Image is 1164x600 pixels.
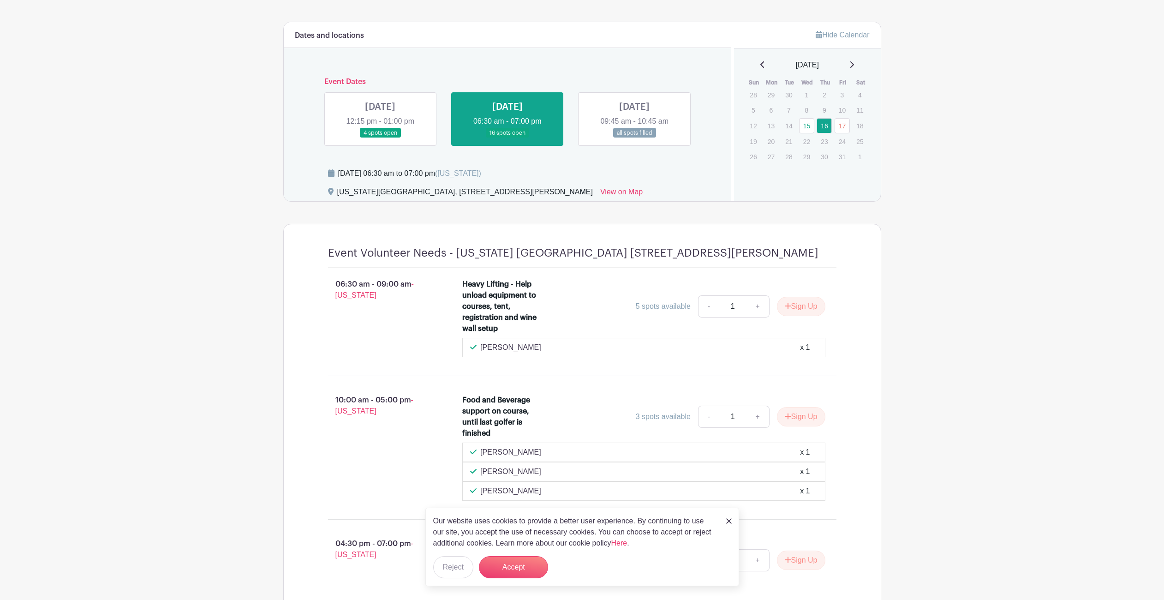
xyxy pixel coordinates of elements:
[799,134,814,149] p: 22
[799,118,814,133] a: 15
[799,150,814,164] p: 29
[313,534,448,564] p: 04:30 pm - 07:00 pm
[462,395,542,439] div: Food and Beverage support on course, until last golfer is finished
[764,88,779,102] p: 29
[816,31,869,39] a: Hide Calendar
[781,150,796,164] p: 28
[835,134,850,149] p: 24
[763,78,781,87] th: Mon
[777,297,825,316] button: Sign Up
[746,119,761,133] p: 12
[462,279,542,334] div: Heavy Lifting - Help unload equipment to courses, tent, registration and wine wall setup
[480,486,541,497] p: [PERSON_NAME]
[611,539,627,547] a: Here
[781,103,796,117] p: 7
[435,169,481,177] span: ([US_STATE])
[746,103,761,117] p: 5
[764,103,779,117] p: 6
[745,78,763,87] th: Sun
[852,88,867,102] p: 4
[835,103,850,117] p: 10
[764,150,779,164] p: 27
[777,407,825,426] button: Sign Up
[835,118,850,133] a: 17
[852,150,867,164] p: 1
[698,295,719,318] a: -
[799,78,817,87] th: Wed
[817,103,832,117] p: 9
[337,186,593,201] div: [US_STATE][GEOGRAPHIC_DATA], [STREET_ADDRESS][PERSON_NAME]
[433,516,716,549] p: Our website uses cookies to provide a better user experience. By continuing to use our site, you ...
[317,78,698,86] h6: Event Dates
[480,342,541,353] p: [PERSON_NAME]
[636,411,691,422] div: 3 spots available
[799,103,814,117] p: 8
[852,119,867,133] p: 18
[781,119,796,133] p: 14
[746,88,761,102] p: 28
[835,150,850,164] p: 31
[817,88,832,102] p: 2
[852,134,867,149] p: 25
[796,60,819,71] span: [DATE]
[764,119,779,133] p: 13
[817,118,832,133] a: 16
[480,447,541,458] p: [PERSON_NAME]
[480,466,541,477] p: [PERSON_NAME]
[746,295,769,318] a: +
[800,447,810,458] div: x 1
[764,134,779,149] p: 20
[777,551,825,570] button: Sign Up
[835,88,850,102] p: 3
[636,301,691,312] div: 5 spots available
[600,186,643,201] a: View on Map
[781,78,799,87] th: Tue
[433,556,473,578] button: Reject
[852,103,867,117] p: 11
[295,31,364,40] h6: Dates and locations
[852,78,870,87] th: Sat
[746,549,769,571] a: +
[313,391,448,420] p: 10:00 am - 05:00 pm
[834,78,852,87] th: Fri
[746,406,769,428] a: +
[726,518,732,524] img: close_button-5f87c8562297e5c2d7936805f587ecaba9071eb48480494691a3f1689db116b3.svg
[800,342,810,353] div: x 1
[698,406,719,428] a: -
[799,88,814,102] p: 1
[338,168,481,179] div: [DATE] 06:30 am to 07:00 pm
[746,150,761,164] p: 26
[800,486,810,497] div: x 1
[746,134,761,149] p: 19
[817,134,832,149] p: 23
[479,556,548,578] button: Accept
[800,466,810,477] div: x 1
[781,134,796,149] p: 21
[781,88,796,102] p: 30
[816,78,834,87] th: Thu
[313,275,448,305] p: 06:30 am - 09:00 am
[817,150,832,164] p: 30
[328,246,818,260] h4: Event Volunteer Needs - [US_STATE] [GEOGRAPHIC_DATA] [STREET_ADDRESS][PERSON_NAME]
